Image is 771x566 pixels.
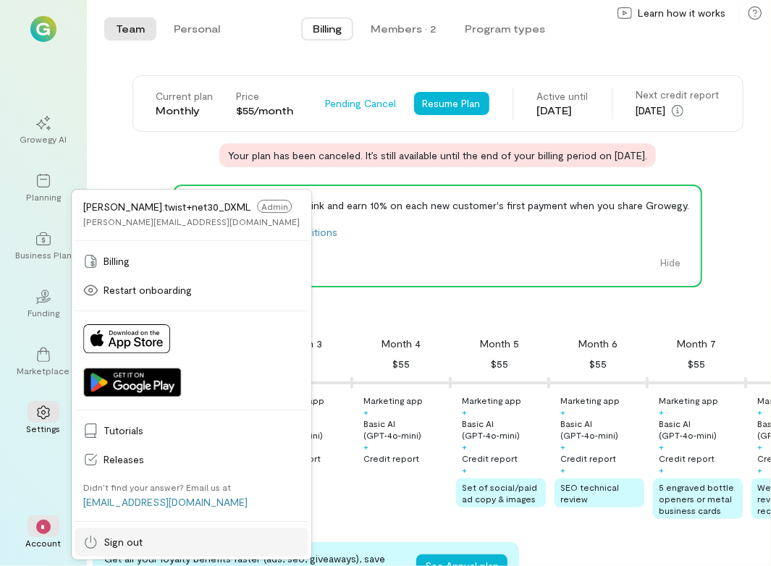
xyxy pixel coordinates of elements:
[359,17,447,41] button: Members · 2
[83,481,231,493] div: Didn’t find your answer? Email us at
[560,441,565,452] div: +
[491,355,508,373] div: $55
[363,394,423,406] div: Marketing app
[75,445,308,474] a: Releases
[15,249,72,261] div: Business Plan
[17,220,69,272] a: Business Plan
[659,441,664,452] div: +
[17,508,69,560] div: *Account
[382,337,421,351] div: Month 4
[480,337,519,351] div: Month 5
[104,17,156,41] button: Team
[28,307,59,318] div: Funding
[301,17,353,41] button: Billing
[560,406,565,418] div: +
[363,441,368,452] div: +
[462,482,537,504] span: Set of social/paid ad copy & images
[652,251,689,274] button: Hide
[75,247,308,276] a: Billing
[462,406,467,418] div: +
[104,311,765,325] div: Plan benefits
[83,216,300,227] div: [PERSON_NAME][EMAIL_ADDRESS][DOMAIN_NAME]
[26,537,62,549] div: Account
[83,496,248,508] a: [EMAIL_ADDRESS][DOMAIN_NAME]
[186,198,689,213] div: Get your personal referral link and earn 10% on each new customer's first payment when you share ...
[104,452,300,467] span: Releases
[453,17,557,41] button: Program types
[414,92,489,115] button: Resume Plan
[757,441,762,452] div: +
[537,89,589,104] div: Active until
[636,102,720,119] div: [DATE]
[677,337,716,351] div: Month 7
[228,148,647,163] span: Your plan has been canceled. It’s still available until the end of your billing period on [DATE].
[659,482,734,515] span: 5 engraved bottle openers or metal business cards
[17,278,69,330] a: Funding
[75,416,308,445] a: Tutorials
[17,394,69,446] a: Settings
[17,336,69,388] a: Marketplace
[83,324,170,353] img: Download on App Store
[317,92,405,115] button: Pending Cancel
[560,418,644,441] div: Basic AI (GPT‑4o‑mini)
[560,394,620,406] div: Marketing app
[636,88,720,102] div: Next credit report
[83,368,181,397] img: Get it on Google Play
[462,418,546,441] div: Basic AI (GPT‑4o‑mini)
[83,200,251,213] span: [PERSON_NAME].twist+net30_DXML
[462,394,521,406] div: Marketing app
[659,452,715,464] div: Credit report
[560,464,565,476] div: +
[75,528,308,557] a: Sign out
[363,406,368,418] div: +
[326,96,397,111] span: Pending Cancel
[659,418,743,441] div: Basic AI (GPT‑4o‑mini)
[537,104,589,118] div: [DATE]
[578,337,618,351] div: Month 6
[75,276,308,305] a: Restart onboarding
[363,418,447,441] div: Basic AI (GPT‑4o‑mini)
[462,464,467,476] div: +
[688,355,705,373] div: $55
[462,441,467,452] div: +
[659,394,718,406] div: Marketing app
[156,104,214,118] div: Monthly
[392,355,410,373] div: $55
[659,464,664,476] div: +
[104,254,300,269] span: Billing
[257,200,292,213] span: Admin
[659,406,664,418] div: +
[237,89,294,104] div: Price
[162,17,232,41] button: Personal
[20,133,67,145] div: Growegy AI
[104,283,300,297] span: Restart onboarding
[156,89,214,104] div: Current plan
[104,423,300,438] span: Tutorials
[363,452,419,464] div: Credit report
[757,406,762,418] div: +
[17,104,69,156] a: Growegy AI
[462,452,518,464] div: Credit report
[757,464,762,476] div: +
[313,22,342,36] span: Billing
[560,482,619,504] span: SEO technical review
[589,355,607,373] div: $55
[371,22,436,36] div: Members · 2
[27,423,61,434] div: Settings
[237,104,294,118] div: $55/month
[560,452,616,464] div: Credit report
[17,162,69,214] a: Planning
[26,191,61,203] div: Planning
[17,365,70,376] div: Marketplace
[104,535,300,549] span: Sign out
[638,6,725,20] span: Learn how it works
